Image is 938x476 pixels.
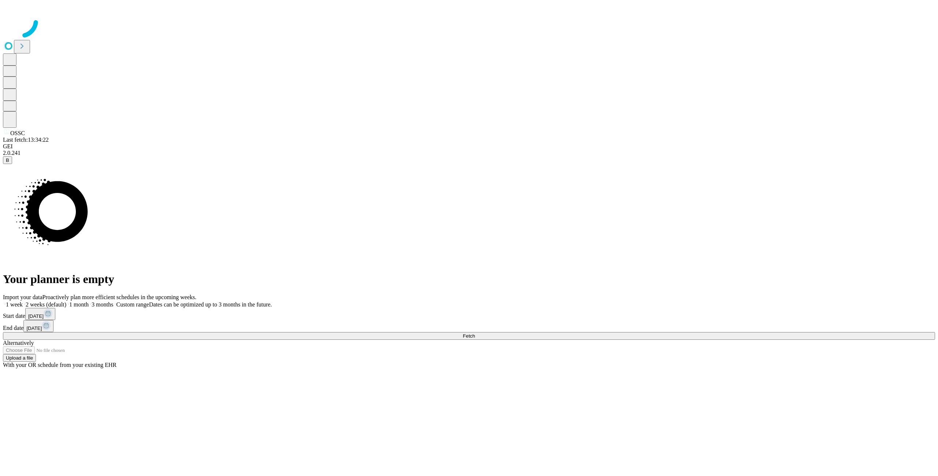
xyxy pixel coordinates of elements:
[463,333,475,339] span: Fetch
[69,301,89,308] span: 1 month
[3,354,36,362] button: Upload a file
[3,137,49,143] span: Last fetch: 13:34:22
[3,320,935,332] div: End date
[3,332,935,340] button: Fetch
[92,301,113,308] span: 3 months
[3,143,935,150] div: GEI
[116,301,149,308] span: Custom range
[149,301,272,308] span: Dates can be optimized up to 3 months in the future.
[3,272,935,286] h1: Your planner is empty
[3,294,43,300] span: Import your data
[6,157,9,163] span: B
[23,320,53,332] button: [DATE]
[3,340,34,346] span: Alternatively
[10,130,25,136] span: OSSC
[3,362,117,368] span: With your OR schedule from your existing EHR
[3,150,935,156] div: 2.0.241
[3,308,935,320] div: Start date
[26,326,42,331] span: [DATE]
[6,301,23,308] span: 1 week
[25,308,55,320] button: [DATE]
[43,294,196,300] span: Proactively plan more efficient schedules in the upcoming weeks.
[3,156,12,164] button: B
[28,313,44,319] span: [DATE]
[26,301,66,308] span: 2 weeks (default)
